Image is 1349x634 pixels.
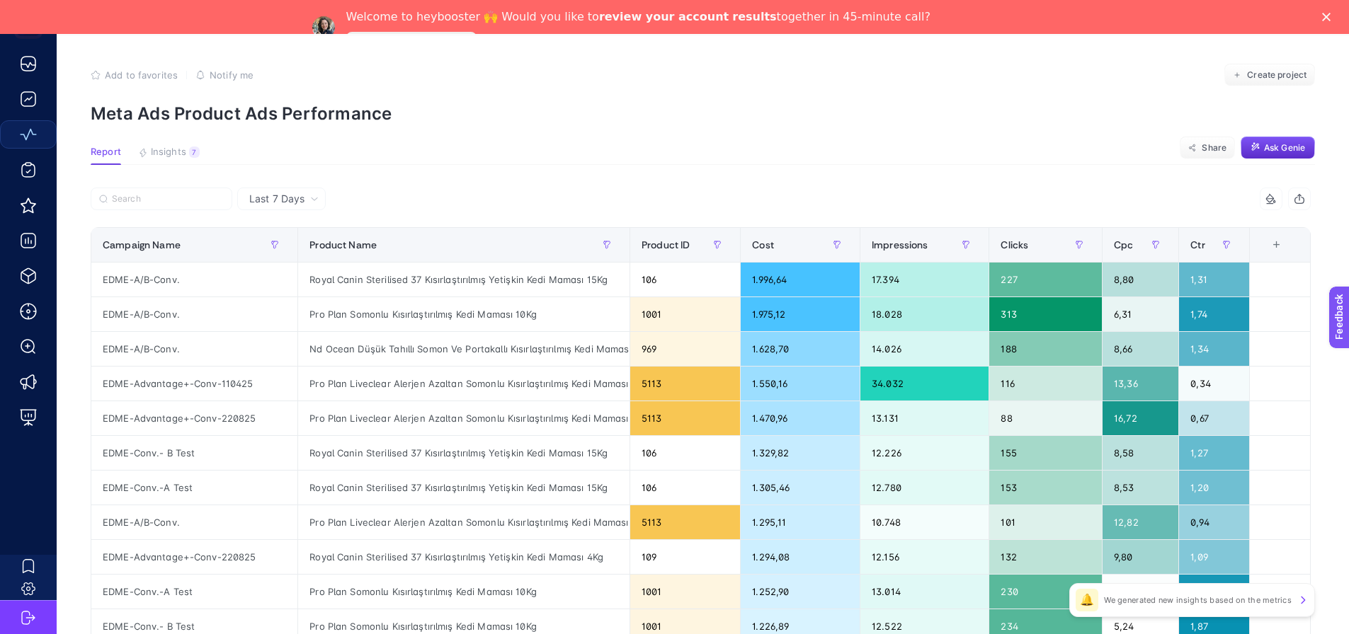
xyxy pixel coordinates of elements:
div: 12,82 [1103,505,1178,539]
div: 155 [989,436,1102,470]
button: Ask Genie [1241,137,1315,159]
div: EDME-A/B-Conv. [91,332,297,366]
div: 14.026 [860,332,989,366]
div: 0,94 [1179,505,1249,539]
div: 1.329,82 [741,436,860,470]
div: 12.156 [860,540,989,574]
span: Create project [1247,69,1307,81]
div: 5113 [630,367,740,400]
div: 12.226 [860,436,989,470]
div: Nd Ocean Düşük Tahıllı Somon Ve Portakallı Kısırlaştırılmış Kedi Maması 10Kg [298,332,630,366]
div: 1.975,12 [741,297,860,331]
div: 1,09 [1179,540,1249,574]
div: + [1263,239,1290,250]
div: 227 [989,263,1102,296]
div: 1.470,96 [741,401,860,435]
span: Last 7 Days [249,192,304,206]
div: 230 [989,575,1102,609]
div: 1.550,16 [741,367,860,400]
div: 132 [989,540,1102,574]
div: 34.032 [860,367,989,400]
div: 17.394 [860,263,989,296]
span: Cpc [1114,239,1133,250]
span: Campaign Name [103,239,181,250]
div: EDME-Conv.-A Test [91,471,297,505]
p: We generated new insights based on the metrics [1104,594,1292,606]
div: Royal Canin Sterilised 37 Kısırlaştırılmış Yetişkin Kedi Maması 15Kg [298,436,630,470]
div: 8,66 [1103,332,1178,366]
button: Notify me [195,69,254,81]
div: Royal Canin Sterilised 37 Kısırlaştırılmış Yetişkin Kedi Maması 15Kg [298,471,630,505]
span: Share [1202,142,1226,154]
div: 1001 [630,575,740,609]
button: Add to favorites [91,69,178,81]
div: 0,67 [1179,401,1249,435]
div: 313 [989,297,1102,331]
div: 1.252,90 [741,575,860,609]
div: 18.028 [860,297,989,331]
div: 106 [630,263,740,296]
span: Clicks [1001,239,1028,250]
div: 5113 [630,401,740,435]
div: EDME-A/B-Conv. [91,263,297,296]
div: 109 [630,540,740,574]
div: 8,53 [1103,471,1178,505]
p: Meta Ads Product Ads Performance [91,103,1315,124]
div: EDME-Advantage+-Conv-220825 [91,401,297,435]
div: Welcome to heybooster 🙌 Would you like to together in 45-minute call? [346,10,930,24]
div: EDME-Advantage+-Conv-110425 [91,367,297,400]
div: Pro Plan Liveclear Alerjen Azaltan Somonlu Kısırlaştırılmış Kedi Maması 1,4Kg [298,505,630,539]
a: Speak with an Expert [346,32,477,49]
span: Product ID [642,239,690,250]
div: 🔔 [1076,589,1098,611]
span: Report [91,146,121,158]
div: 13.014 [860,575,989,609]
div: 13,36 [1103,367,1178,400]
div: EDME-A/B-Conv. [91,505,297,539]
div: EDME-Conv.-A Test [91,575,297,609]
div: Pro Plan Somonlu Kısırlaştırılmış Kedi Maması 10Kg [298,297,630,331]
div: EDME-Conv.- B Test [91,436,297,470]
div: 1.996,64 [741,263,860,296]
img: Profile image for Neslihan [312,16,335,39]
span: Product Name [309,239,377,250]
div: 1001 [630,297,740,331]
span: Ask Genie [1264,142,1305,154]
div: 1,34 [1179,332,1249,366]
div: 88 [989,401,1102,435]
div: 8,80 [1103,263,1178,296]
div: 7 [189,146,200,158]
div: 1,74 [1179,297,1249,331]
span: Impressions [872,239,928,250]
b: review your account [599,10,729,23]
span: Cost [752,239,774,250]
div: 12.780 [860,471,989,505]
div: 8 items selected [1261,239,1273,270]
div: 1.628,70 [741,332,860,366]
div: EDME-A/B-Conv. [91,297,297,331]
div: 188 [989,332,1102,366]
div: 101 [989,505,1102,539]
div: 1.295,11 [741,505,860,539]
div: 5113 [630,505,740,539]
div: 6,31 [1103,297,1178,331]
div: EDME-Advantage+-Conv-220825 [91,540,297,574]
span: Add to favorites [105,69,178,81]
span: Feedback [8,4,54,16]
div: 116 [989,367,1102,400]
div: 969 [630,332,740,366]
div: Pro Plan Liveclear Alerjen Azaltan Somonlu Kısırlaştırılmış Kedi Maması 1,4Kg [298,367,630,400]
span: Notify me [210,69,254,81]
div: 1,27 [1179,436,1249,470]
div: 106 [630,436,740,470]
div: Close [1322,13,1336,21]
div: Pro Plan Liveclear Alerjen Azaltan Somonlu Kısırlaştırılmış Kedi Maması 1,4Kg [298,401,630,435]
b: results [732,10,776,23]
div: 1,77 [1179,575,1249,609]
input: Search [112,194,224,204]
div: 106 [630,471,740,505]
div: 9,80 [1103,540,1178,574]
div: 153 [989,471,1102,505]
div: 1.294,08 [741,540,860,574]
div: 13.131 [860,401,989,435]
